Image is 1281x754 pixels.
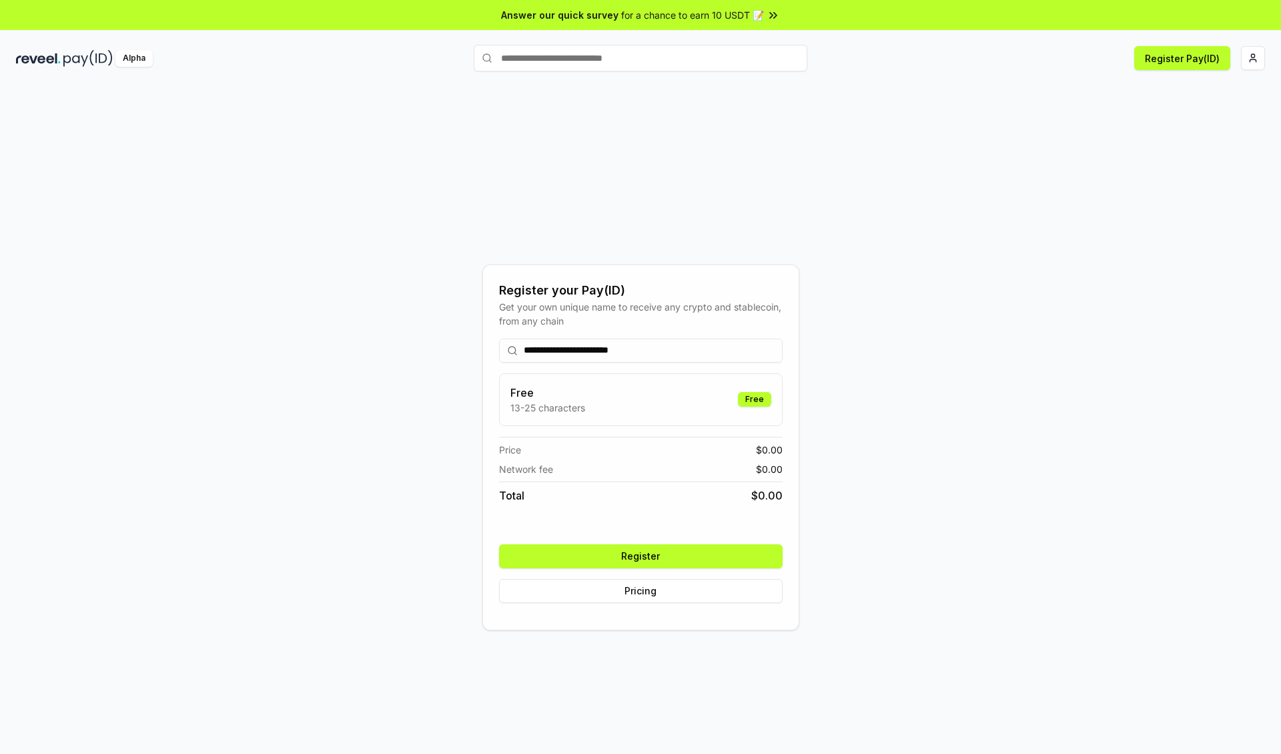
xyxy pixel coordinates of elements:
[751,488,783,504] span: $ 0.00
[499,488,524,504] span: Total
[510,385,585,401] h3: Free
[510,401,585,415] p: 13-25 characters
[63,50,113,67] img: pay_id
[115,50,153,67] div: Alpha
[1134,46,1230,70] button: Register Pay(ID)
[756,462,783,476] span: $ 0.00
[499,462,553,476] span: Network fee
[499,544,783,568] button: Register
[499,281,783,300] div: Register your Pay(ID)
[621,8,764,22] span: for a chance to earn 10 USDT 📝
[501,8,618,22] span: Answer our quick survey
[499,579,783,603] button: Pricing
[738,392,771,407] div: Free
[499,443,521,457] span: Price
[756,443,783,457] span: $ 0.00
[16,50,61,67] img: reveel_dark
[499,300,783,328] div: Get your own unique name to receive any crypto and stablecoin, from any chain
